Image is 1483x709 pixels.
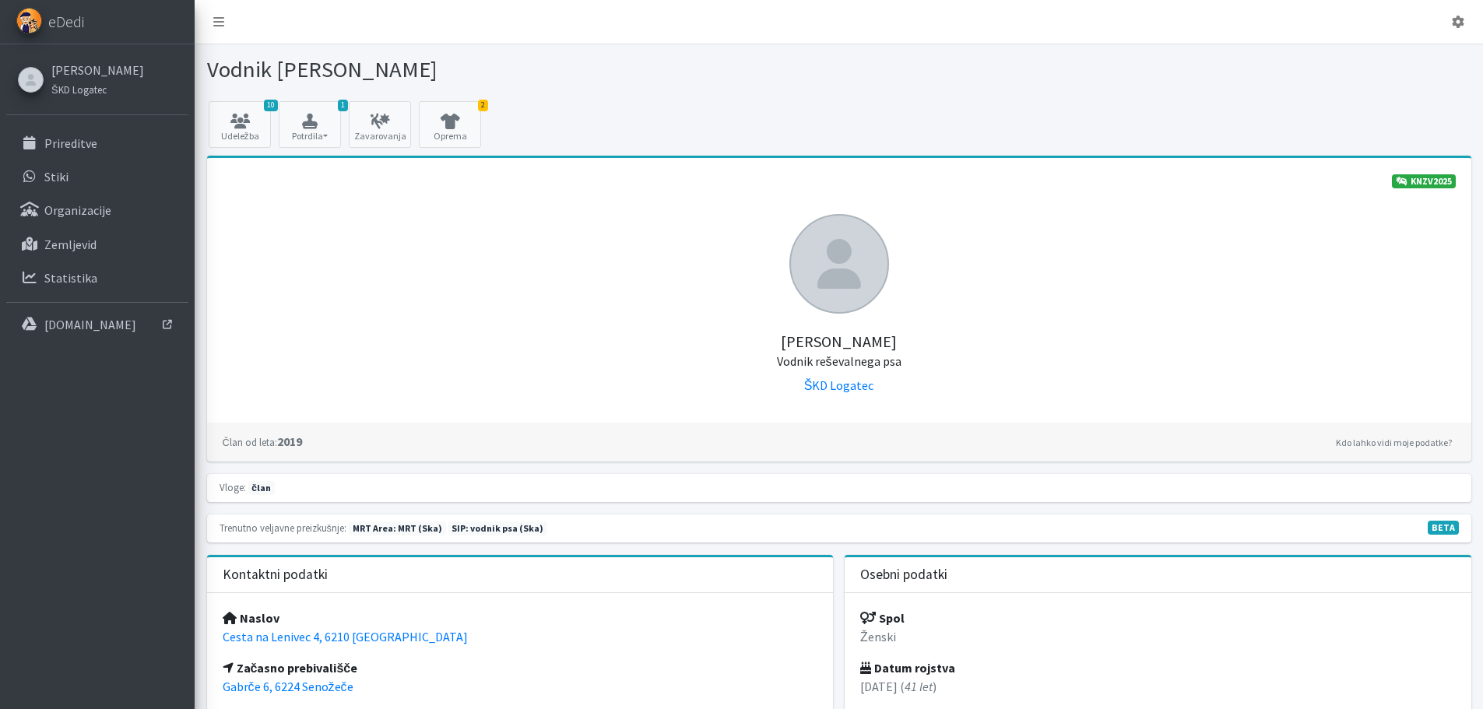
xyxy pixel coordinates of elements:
a: ŠKD Logatec [804,377,874,393]
span: 2 [478,100,488,111]
a: Gabrče 6, 6224 Senožeče [223,679,353,694]
a: Kdo lahko vidi moje podatke? [1332,433,1456,452]
strong: Datum rojstva [860,660,955,676]
p: [DATE] ( ) [860,677,1456,696]
a: Cesta na Lenivec 4, 6210 [GEOGRAPHIC_DATA] [223,629,468,644]
small: ŠKD Logatec [51,83,107,96]
span: eDedi [48,10,84,33]
a: [DOMAIN_NAME] [6,309,188,340]
em: 41 let [905,679,933,694]
a: KNZV2025 [1392,174,1456,188]
small: Vodnik reševalnega psa [777,353,901,369]
a: Prireditve [6,128,188,159]
p: Organizacije [44,202,111,218]
a: Organizacije [6,195,188,226]
a: [PERSON_NAME] [51,61,144,79]
strong: Spol [860,610,905,626]
h3: Osebni podatki [860,567,947,583]
a: Statistika [6,262,188,293]
h5: [PERSON_NAME] [223,314,1456,370]
span: Naslednja preizkušnja: pomlad 2026 [349,521,446,535]
p: Prireditve [44,135,97,151]
a: Zavarovanja [349,101,411,148]
p: Ženski [860,627,1456,646]
button: 1 Potrdila [279,101,341,148]
strong: Naslov [223,610,279,626]
a: Zemljevid [6,229,188,260]
strong: 2019 [223,433,302,449]
small: Vloge: [220,481,246,493]
span: 1 [338,100,348,111]
a: 2 Oprema [419,101,481,148]
h1: Vodnik [PERSON_NAME] [207,56,834,83]
span: član [248,481,275,495]
h3: Kontaktni podatki [223,567,328,583]
small: Član od leta: [223,436,277,448]
p: [DOMAIN_NAME] [44,317,136,332]
p: Zemljevid [44,237,97,252]
strong: Začasno prebivališče [223,660,358,676]
a: Stiki [6,161,188,192]
span: Naslednja preizkušnja: jesen 2026 [448,521,548,535]
span: 10 [264,100,278,111]
p: Stiki [44,169,69,184]
small: Trenutno veljavne preizkušnje: [220,521,346,534]
a: 10 Udeležba [209,101,271,148]
a: ŠKD Logatec [51,79,144,98]
p: Statistika [44,270,97,286]
img: eDedi [16,8,42,33]
span: V fazi razvoja [1428,521,1459,535]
